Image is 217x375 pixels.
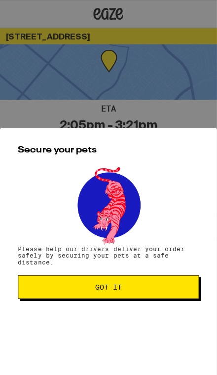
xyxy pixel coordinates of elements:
p: Please help our drivers deliver your order safely by securing your pets at a safe distance. [18,244,198,263]
img: pets [68,163,148,244]
button: Got it [18,273,198,297]
span: Hi. Need any help? [7,7,81,17]
span: Got it [95,282,121,289]
h2: Secure your pets [18,145,198,153]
